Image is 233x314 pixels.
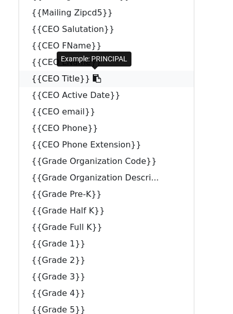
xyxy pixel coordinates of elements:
[19,153,194,170] a: {{Grade Organization Code}}
[19,137,194,153] a: {{CEO Phone Extension}}
[19,252,194,269] a: {{Grade 2}}
[57,52,131,67] div: Example: PRINCIPAL
[19,219,194,236] a: {{Grade Full K}}
[19,87,194,104] a: {{CEO Active Date}}
[19,269,194,285] a: {{Grade 3}}
[19,186,194,203] a: {{Grade Pre-K}}
[181,265,233,314] iframe: Chat Widget
[19,203,194,219] a: {{Grade Half K}}
[19,21,194,38] a: {{CEO Salutation}}
[19,54,194,71] a: {{CEO LName}}
[19,71,194,87] a: {{CEO Title}}
[19,5,194,21] a: {{Mailing Zipcd5}}
[19,104,194,120] a: {{CEO email}}
[19,38,194,54] a: {{CEO FName}}
[19,120,194,137] a: {{CEO Phone}}
[19,236,194,252] a: {{Grade 1}}
[19,285,194,302] a: {{Grade 4}}
[19,170,194,186] a: {{Grade Organization Descri...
